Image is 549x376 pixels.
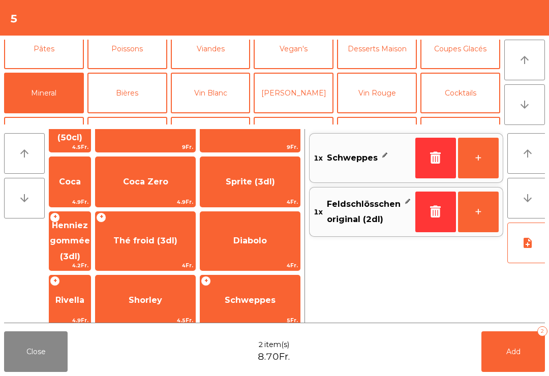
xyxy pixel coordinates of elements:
[254,73,333,113] button: [PERSON_NAME]
[258,350,290,364] span: 8.70Fr.
[518,99,531,111] i: arrow_downward
[327,197,401,228] span: Feldschlösschen original (2dl)
[254,28,333,69] button: Vegan's
[96,316,195,325] span: 4.5Fr.
[458,192,499,232] button: +
[314,197,323,228] span: 1x
[225,295,276,305] span: Schweppes
[123,177,168,186] span: Coca Zero
[4,133,45,174] button: arrow_upward
[49,261,90,270] span: 4.2Fr.
[506,347,521,356] span: Add
[50,212,60,223] span: +
[59,177,81,186] span: Coca
[87,28,167,69] button: Poissons
[481,331,545,372] button: Add2
[522,192,534,204] i: arrow_downward
[507,178,548,218] button: arrow_downward
[522,147,534,160] i: arrow_upward
[507,223,548,263] button: note_add
[537,326,547,336] div: 2
[504,40,545,80] button: arrow_upward
[18,192,30,204] i: arrow_downward
[96,261,195,270] span: 4Fr.
[96,197,195,207] span: 4.9Fr.
[337,73,417,113] button: Vin Rouge
[233,236,267,245] span: Diabolo
[420,28,500,69] button: Coupes Glacés
[518,54,531,66] i: arrow_upward
[96,142,195,152] span: 9Fr.
[200,316,300,325] span: 5Fr.
[49,142,90,152] span: 4.5Fr.
[113,236,177,245] span: Thé froid (3dl)
[55,295,84,305] span: Rivella
[49,197,90,207] span: 4.9Fr.
[200,261,300,270] span: 4Fr.
[504,84,545,125] button: arrow_downward
[171,73,251,113] button: Vin Blanc
[458,138,499,178] button: +
[50,276,60,286] span: +
[200,197,300,207] span: 4Fr.
[171,117,251,158] button: Menu évènement
[226,177,275,186] span: Sprite (3dl)
[4,331,68,372] button: Close
[327,150,378,166] span: Schweppes
[201,276,211,286] span: +
[337,117,417,158] button: Cadeaux
[87,117,167,158] button: Digestifs
[50,221,90,261] span: Henniez gommée (3dl)
[10,11,18,26] h4: 5
[420,117,500,158] button: gobelet emporter
[4,73,84,113] button: Mineral
[18,147,30,160] i: arrow_upward
[314,150,323,166] span: 1x
[49,316,90,325] span: 4.9Fr.
[522,237,534,249] i: note_add
[264,339,289,350] span: item(s)
[4,178,45,218] button: arrow_downward
[87,73,167,113] button: Bières
[420,73,500,113] button: Cocktails
[171,28,251,69] button: Viandes
[4,117,84,158] button: Apéritifs
[337,28,417,69] button: Desserts Maison
[258,339,263,350] span: 2
[507,133,548,174] button: arrow_upward
[200,142,300,152] span: 9Fr.
[254,117,333,158] button: Huîtres
[129,295,162,305] span: Shorley
[96,212,106,223] span: +
[4,28,84,69] button: Pâtes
